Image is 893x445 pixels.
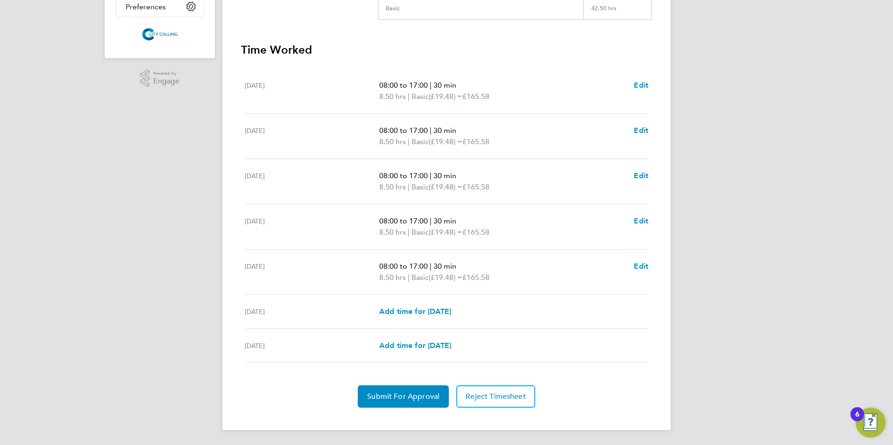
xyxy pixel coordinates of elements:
span: 30 min [433,81,456,90]
a: Add time for [DATE] [379,340,451,351]
a: Edit [634,125,648,136]
span: £165.58 [462,182,489,191]
span: £165.58 [462,137,489,146]
a: Go to home page [116,27,204,42]
span: Edit [634,81,648,90]
div: [DATE] [245,170,379,193]
div: [DATE] [245,80,379,102]
span: 8.50 hrs [379,273,406,282]
span: Edit [634,216,648,225]
div: [DATE] [245,340,379,351]
span: 08:00 to 17:00 [379,171,428,180]
span: | [430,126,432,135]
span: Powered by [153,70,179,77]
span: Edit [634,262,648,271]
span: 30 min [433,216,456,225]
span: 30 min [433,262,456,271]
button: Open Resource Center, 6 new notifications [856,408,886,438]
span: Basic [411,227,429,238]
span: 8.50 hrs [379,137,406,146]
a: Add time for [DATE] [379,306,451,317]
span: 30 min [433,126,456,135]
a: Edit [634,170,648,181]
a: Edit [634,261,648,272]
span: (£19.48) = [429,228,462,236]
span: Edit [634,126,648,135]
span: 30 min [433,171,456,180]
button: Reject Timesheet [456,385,535,408]
span: (£19.48) = [429,92,462,101]
span: 8.50 hrs [379,92,406,101]
span: 08:00 to 17:00 [379,126,428,135]
span: | [430,216,432,225]
div: [DATE] [245,261,379,283]
div: [DATE] [245,306,379,317]
span: Submit For Approval [367,392,439,401]
a: Edit [634,80,648,91]
span: 8.50 hrs [379,228,406,236]
span: (£19.48) = [429,182,462,191]
span: £165.58 [462,273,489,282]
span: | [430,81,432,90]
span: Edit [634,171,648,180]
span: Preferences [126,2,166,11]
span: 08:00 to 17:00 [379,262,428,271]
span: Basic [411,136,429,147]
span: | [408,273,410,282]
span: Engage [153,77,179,85]
span: | [430,262,432,271]
div: [DATE] [245,216,379,238]
a: Edit [634,216,648,227]
div: 42.50 hrs [583,5,652,20]
span: Add time for [DATE] [379,341,451,350]
span: Basic [411,181,429,193]
span: Reject Timesheet [466,392,526,401]
button: Submit For Approval [358,385,449,408]
span: (£19.48) = [429,137,462,146]
img: citycalling-logo-retina.png [140,27,180,42]
span: £165.58 [462,92,489,101]
span: | [408,92,410,101]
span: 8.50 hrs [379,182,406,191]
div: [DATE] [245,125,379,147]
div: 6 [855,414,859,426]
span: | [408,182,410,191]
span: (£19.48) = [429,273,462,282]
span: 08:00 to 17:00 [379,216,428,225]
span: | [408,137,410,146]
h3: Time Worked [241,42,652,57]
a: Powered byEngage [140,70,180,87]
span: Add time for [DATE] [379,307,451,316]
span: £165.58 [462,228,489,236]
span: Basic [411,91,429,102]
span: | [408,228,410,236]
span: | [430,171,432,180]
div: Basic [386,5,400,12]
span: 08:00 to 17:00 [379,81,428,90]
span: Basic [411,272,429,283]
